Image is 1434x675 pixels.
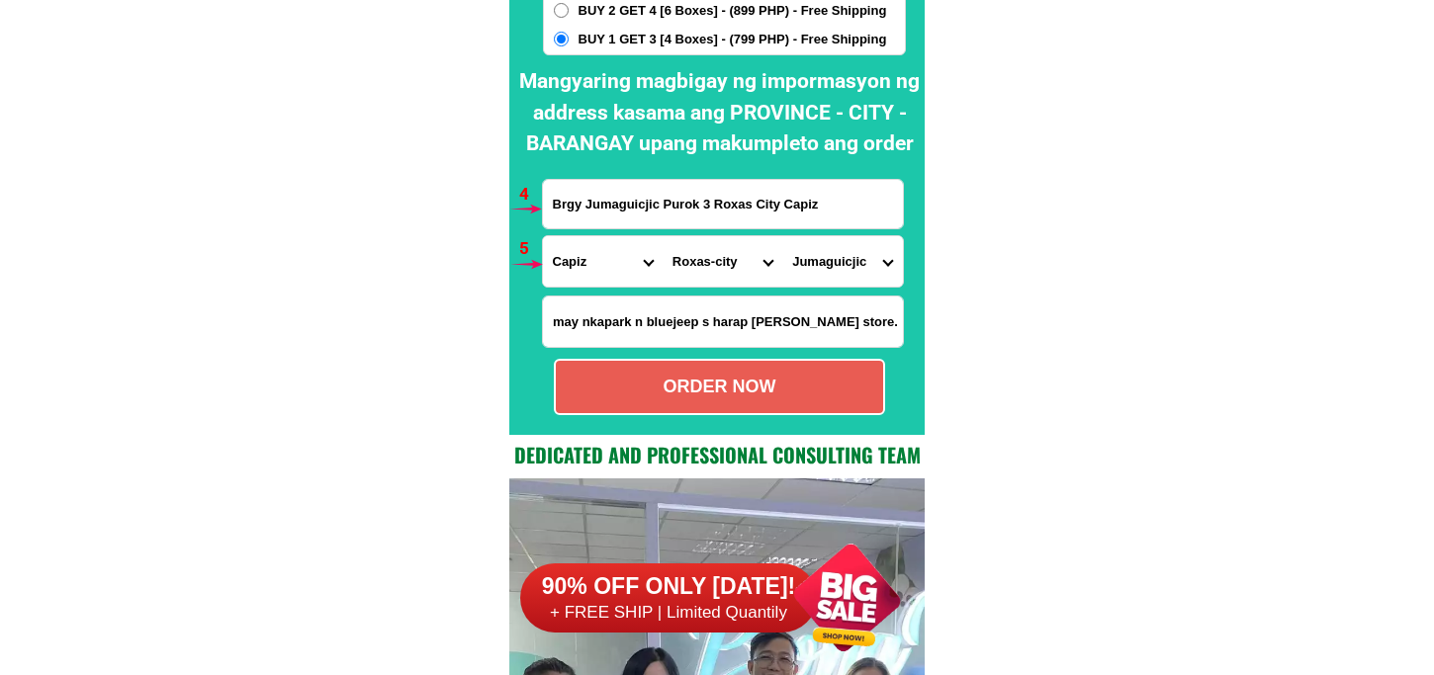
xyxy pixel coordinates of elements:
h6: 5 [519,236,542,262]
input: BUY 2 GET 4 [6 Boxes] - (899 PHP) - Free Shipping [554,3,569,18]
input: Input address [543,180,903,228]
select: Select commune [782,236,902,287]
h2: Mangyaring magbigay ng impormasyon ng address kasama ang PROVINCE - CITY - BARANGAY upang makumpl... [514,66,925,160]
h2: Dedicated and professional consulting team [509,440,925,469]
h6: 4 [519,182,542,208]
h6: 90% OFF ONLY [DATE]! [520,572,817,602]
div: ORDER NOW [556,374,883,400]
input: Input LANDMARKOFLOCATION [543,296,903,347]
h6: + FREE SHIP | Limited Quantily [520,602,817,624]
select: Select district [663,236,782,287]
span: BUY 1 GET 3 [4 Boxes] - (799 PHP) - Free Shipping [579,30,887,49]
input: BUY 1 GET 3 [4 Boxes] - (799 PHP) - Free Shipping [554,32,569,46]
select: Select province [543,236,663,287]
span: BUY 2 GET 4 [6 Boxes] - (899 PHP) - Free Shipping [579,1,887,21]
